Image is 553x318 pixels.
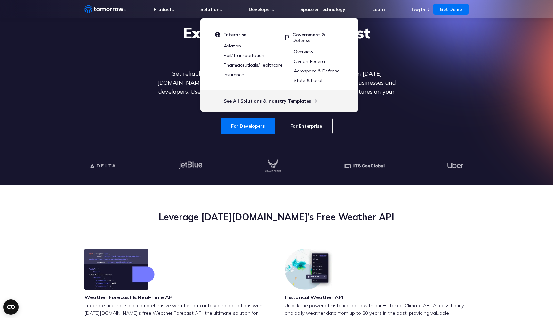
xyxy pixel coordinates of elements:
a: Aerospace & Defense [294,68,340,74]
a: Rail/Transportation [224,53,264,58]
button: Open CMP widget [3,299,19,315]
p: Get reliable and precise weather data through our free API. Count on [DATE][DOMAIN_NAME] for quic... [153,69,400,105]
a: Log In [412,7,425,13]
a: Pharmaceuticals/Healthcare [224,62,283,68]
a: Get Demo [433,4,469,15]
img: globe.svg [215,32,220,38]
a: Aviation [224,43,241,49]
span: Government & Defense [293,32,343,43]
a: Space & Technology [300,6,345,12]
a: Insurance [224,72,244,78]
span: Enterprise [223,32,246,38]
a: Civilian-Federal [294,58,326,64]
a: See All Solutions & Industry Templates [224,98,311,104]
h3: Historical Weather API [285,294,343,301]
a: State & Local [294,78,322,83]
a: Developers [249,6,274,12]
a: Learn [372,6,385,12]
a: For Developers [221,118,275,134]
a: Products [154,6,174,12]
h2: Leverage [DATE][DOMAIN_NAME]’s Free Weather API [84,211,469,223]
h1: Explore the World’s Best Weather API [153,23,400,62]
h3: Weather Forecast & Real-Time API [84,294,174,301]
a: For Enterprise [280,118,332,134]
a: Overview [294,49,313,54]
a: Solutions [200,6,222,12]
img: flag.svg [285,32,289,43]
a: Home link [84,4,126,14]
